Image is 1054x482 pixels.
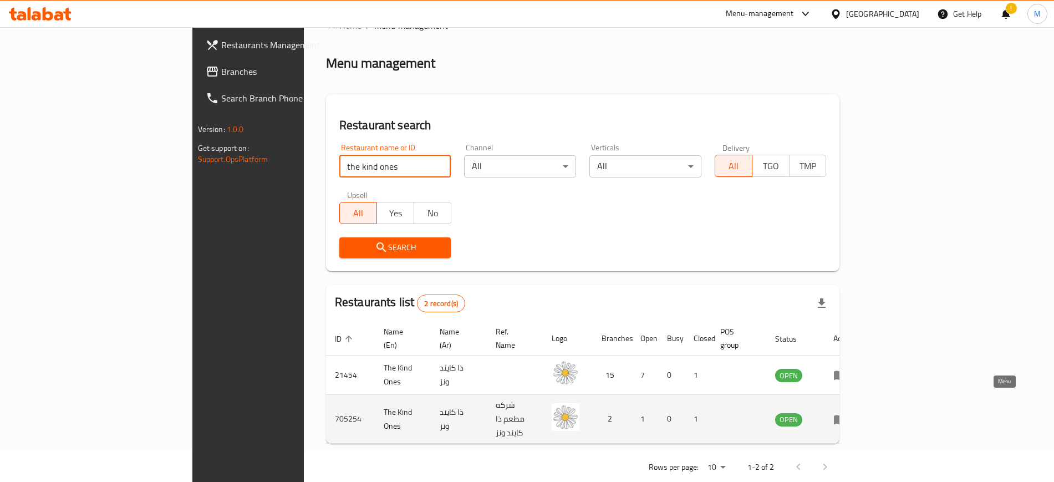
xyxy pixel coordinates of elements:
[726,7,794,21] div: Menu-management
[794,158,822,174] span: TMP
[221,92,359,105] span: Search Branch Phone
[775,332,811,346] span: Status
[685,395,711,444] td: 1
[198,141,249,155] span: Get support on:
[221,38,359,52] span: Restaurants Management
[347,191,368,199] label: Upsell
[348,241,442,255] span: Search
[227,122,244,136] span: 1.0.0
[339,202,377,224] button: All
[720,325,753,352] span: POS group
[752,155,790,177] button: TGO
[757,158,785,174] span: TGO
[326,54,435,72] h2: Menu management
[685,322,711,356] th: Closed
[414,202,451,224] button: No
[593,356,632,395] td: 15
[552,403,579,431] img: The Kind Ones
[375,356,431,395] td: The Kind Ones
[344,205,373,221] span: All
[431,356,487,395] td: ذا كايند ونز
[381,205,410,221] span: Yes
[487,395,543,444] td: شركه مطعم ذا كايند ونز
[632,322,658,356] th: Open
[464,155,576,177] div: All
[419,205,447,221] span: No
[589,155,701,177] div: All
[747,460,774,474] p: 1-2 of 2
[417,298,465,309] span: 2 record(s)
[658,322,685,356] th: Busy
[376,202,414,224] button: Yes
[335,294,465,312] h2: Restaurants list
[649,460,699,474] p: Rows per page:
[658,395,685,444] td: 0
[339,155,451,177] input: Search for restaurant name or ID..
[722,144,750,151] label: Delivery
[339,237,451,258] button: Search
[221,65,359,78] span: Branches
[824,322,863,356] th: Action
[431,395,487,444] td: ذا كايند ونز
[1034,8,1041,20] span: M
[335,332,356,346] span: ID
[375,395,431,444] td: The Kind Ones
[197,32,368,58] a: Restaurants Management
[833,368,854,382] div: Menu
[703,459,730,476] div: Rows per page:
[197,85,368,111] a: Search Branch Phone
[720,158,748,174] span: All
[593,395,632,444] td: 2
[198,152,268,166] a: Support.OpsPlatform
[384,325,417,352] span: Name (En)
[846,8,919,20] div: [GEOGRAPHIC_DATA]
[198,122,225,136] span: Version:
[715,155,752,177] button: All
[789,155,827,177] button: TMP
[417,295,465,312] div: Total records count
[632,395,658,444] td: 1
[808,290,835,317] div: Export file
[197,58,368,85] a: Branches
[326,322,863,444] table: enhanced table
[440,325,473,352] span: Name (Ar)
[593,322,632,356] th: Branches
[543,322,593,356] th: Logo
[685,356,711,395] td: 1
[658,356,685,395] td: 0
[775,413,802,426] span: OPEN
[496,325,529,352] span: Ref. Name
[374,19,448,32] span: Menu management
[632,356,658,395] td: 7
[775,369,802,382] span: OPEN
[552,359,579,387] img: The Kind Ones
[339,117,827,134] h2: Restaurant search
